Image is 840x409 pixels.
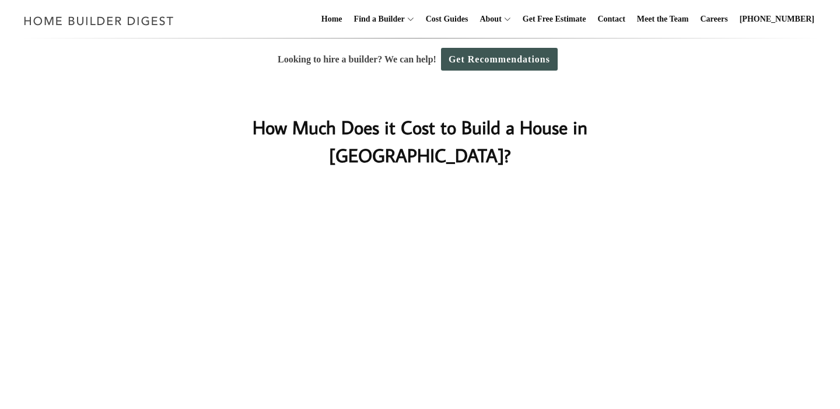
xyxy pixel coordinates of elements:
h1: How Much Does it Cost to Build a House in [GEOGRAPHIC_DATA]? [187,113,653,169]
a: Cost Guides [421,1,473,38]
a: Contact [593,1,629,38]
a: Meet the Team [632,1,694,38]
a: [PHONE_NUMBER] [735,1,819,38]
a: About [475,1,501,38]
a: Home [317,1,347,38]
a: Careers [696,1,733,38]
a: Get Recommendations [441,48,558,71]
a: Find a Builder [349,1,405,38]
img: Home Builder Digest [19,9,179,32]
a: Get Free Estimate [518,1,591,38]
